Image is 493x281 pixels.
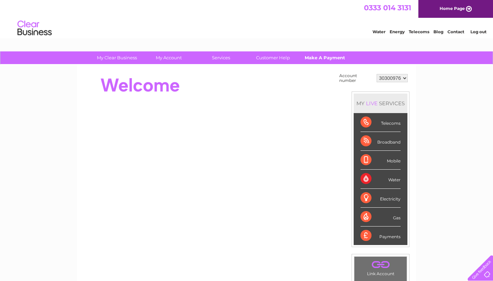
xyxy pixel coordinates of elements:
[433,29,443,34] a: Blog
[365,100,379,107] div: LIVE
[361,189,401,208] div: Electricity
[17,18,52,39] img: logo.png
[85,4,409,33] div: Clear Business is a trading name of Verastar Limited (registered in [GEOGRAPHIC_DATA] No. 3667643...
[372,29,385,34] a: Water
[89,51,145,64] a: My Clear Business
[361,227,401,245] div: Payments
[297,51,353,64] a: Make A Payment
[390,29,405,34] a: Energy
[245,51,301,64] a: Customer Help
[361,113,401,132] div: Telecoms
[338,72,375,85] td: Account number
[354,94,407,113] div: MY SERVICES
[364,3,411,12] a: 0333 014 3131
[361,151,401,170] div: Mobile
[409,29,429,34] a: Telecoms
[361,132,401,151] div: Broadband
[141,51,197,64] a: My Account
[356,258,405,270] a: .
[470,29,486,34] a: Log out
[361,170,401,188] div: Water
[447,29,464,34] a: Contact
[193,51,249,64] a: Services
[354,256,407,278] td: Link Account
[361,208,401,227] div: Gas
